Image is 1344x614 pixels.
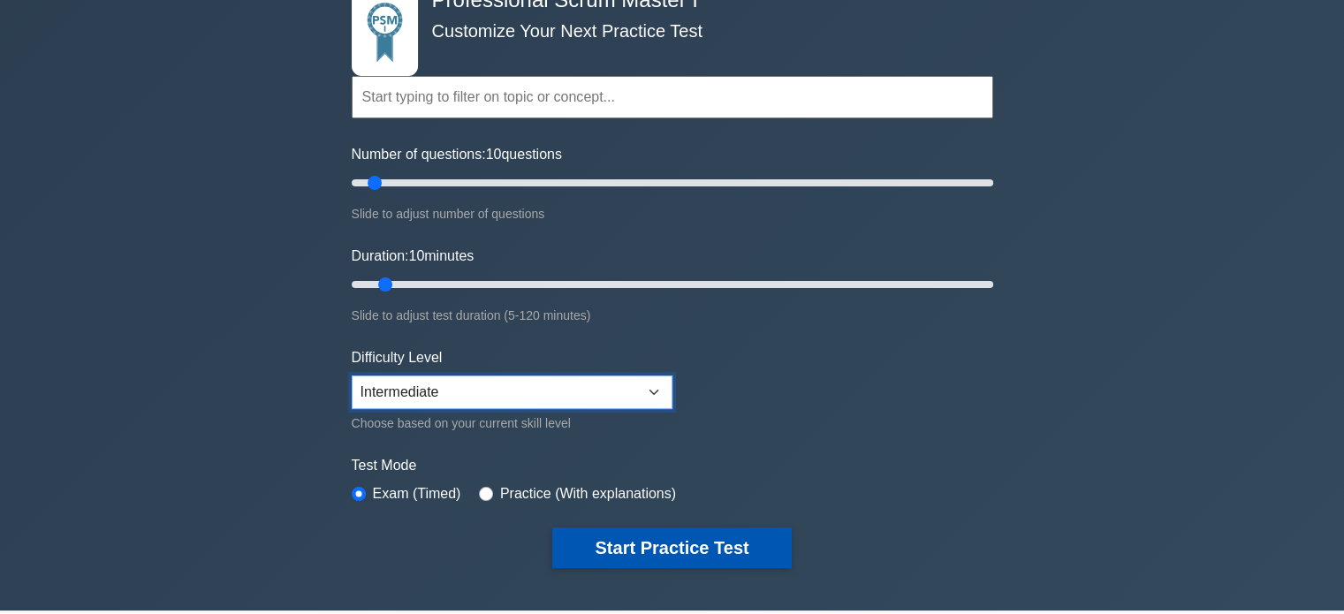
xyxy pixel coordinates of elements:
[373,483,461,504] label: Exam (Timed)
[352,144,562,165] label: Number of questions: questions
[352,347,443,368] label: Difficulty Level
[352,246,475,267] label: Duration: minutes
[486,147,502,162] span: 10
[352,305,993,326] div: Slide to adjust test duration (5-120 minutes)
[500,483,676,504] label: Practice (With explanations)
[408,248,424,263] span: 10
[352,455,993,476] label: Test Mode
[352,413,672,434] div: Choose based on your current skill level
[552,527,791,568] button: Start Practice Test
[352,76,993,118] input: Start typing to filter on topic or concept...
[352,203,993,224] div: Slide to adjust number of questions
